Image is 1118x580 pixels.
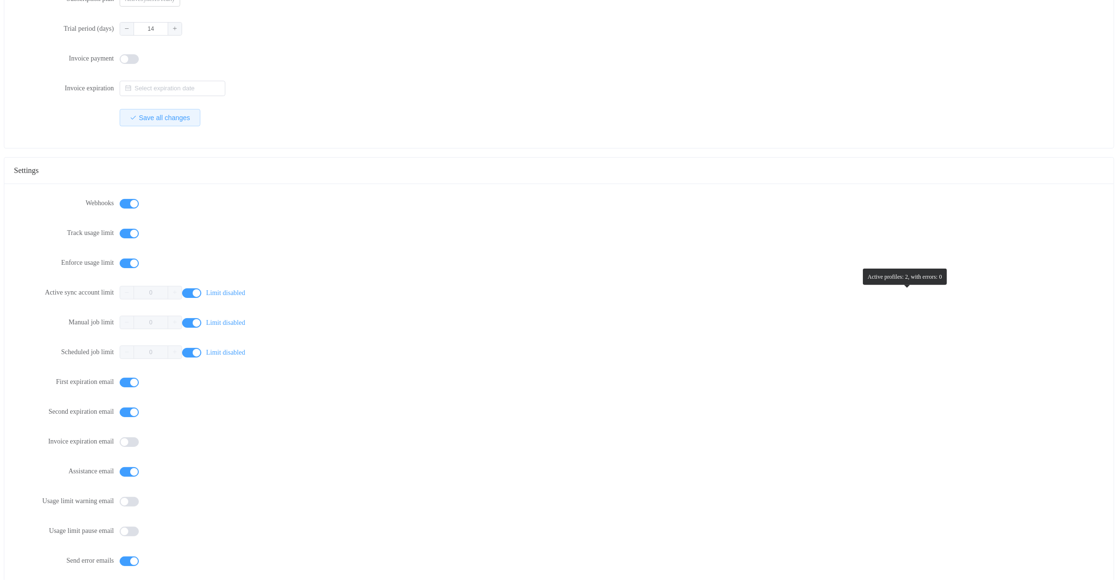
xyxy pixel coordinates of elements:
[206,290,245,296] span: Limit disabled
[14,343,120,362] label: Scheduled job limit
[14,313,120,332] label: Manual job limit
[14,372,120,392] label: First expiration email
[14,223,120,243] label: Track usage limit
[14,551,120,570] label: Send error emails
[14,462,120,481] label: Assistance email
[206,349,245,356] span: Limit disabled
[14,253,120,272] label: Enforce usage limit
[139,114,190,122] span: Save all changes
[14,49,120,68] label: Invoice payment
[14,166,39,174] span: Settings
[14,79,120,98] label: Invoice expiration
[206,320,245,326] span: Limit disabled
[14,521,120,541] label: Usage limit pause email
[14,402,120,421] label: Second expiration email
[120,109,200,126] button: Save all changes
[14,492,120,511] label: Usage limit warning email
[120,81,225,96] input: Select expiration date
[14,194,120,213] label: Webhooks
[14,432,120,451] label: Invoice expiration email
[14,19,120,38] label: Trial period (days)
[14,283,120,302] label: Active sync account limit
[863,269,947,285] div: Active profiles: 2, with errors: 0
